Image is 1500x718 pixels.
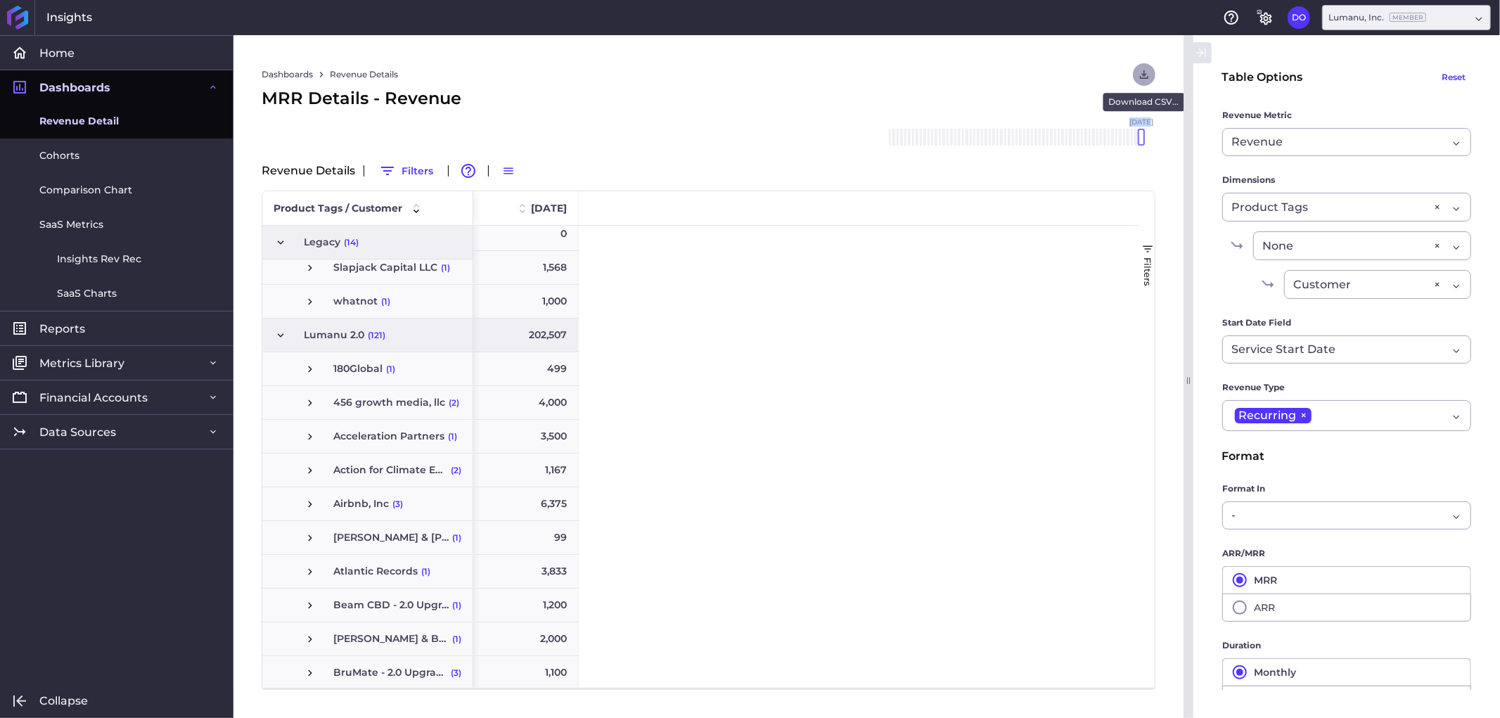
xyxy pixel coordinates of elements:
[262,487,473,521] div: Press SPACE to select this row.
[333,421,444,452] span: Acceleration Partners
[304,226,340,258] span: Legacy
[1231,134,1283,150] span: Revenue
[452,522,461,553] span: (1)
[262,386,473,420] div: Press SPACE to select this row.
[262,589,473,622] div: Press SPACE to select this row.
[333,353,383,385] span: 180Global
[473,555,579,588] div: 3,833
[57,286,117,301] span: SaaS Charts
[262,622,473,656] div: Press SPACE to select this row.
[1222,173,1275,187] span: Dimensions
[473,454,579,487] div: Press SPACE to select this row.
[473,521,579,554] div: 99
[39,425,116,440] span: Data Sources
[1254,6,1276,29] button: General Settings
[1222,546,1265,560] span: ARR/MRR
[1288,6,1310,29] button: User Menu
[448,421,457,452] span: (1)
[1220,6,1243,29] button: Help
[262,521,473,555] div: Press SPACE to select this row.
[1435,63,1472,91] button: Reset
[333,454,447,486] span: Action for Climate Emergency
[262,68,313,81] a: Dashboards
[39,321,85,336] span: Reports
[473,285,579,318] div: 1,000
[262,319,473,352] div: Press SPACE to select this row.
[1322,5,1491,30] div: Dropdown select
[262,160,1155,182] div: Revenue Details
[473,622,579,655] div: 2,000
[262,251,473,285] div: Press SPACE to select this row.
[262,656,473,690] div: Press SPACE to select this row.
[39,217,103,232] span: SaaS Metrics
[262,555,473,589] div: Press SPACE to select this row.
[1434,276,1440,293] div: ×
[473,454,579,487] div: 1,167
[473,521,579,555] div: Press SPACE to select this row.
[1222,594,1471,622] button: ARR
[1222,686,1471,713] button: Quarterly
[473,622,579,656] div: Press SPACE to select this row.
[1284,270,1471,299] div: Dropdown select
[441,252,450,283] span: (1)
[1262,238,1293,255] span: None
[473,589,579,622] div: 1,200
[262,454,473,487] div: Press SPACE to select this row.
[1296,408,1312,423] span: ×
[1222,193,1471,222] div: Dropdown select
[473,589,579,622] div: Press SPACE to select this row.
[421,556,430,587] span: (1)
[531,202,567,214] span: [DATE]
[473,352,579,386] div: Press SPACE to select this row.
[1222,128,1471,156] div: Dropdown select
[473,420,579,453] div: 3,500
[39,46,75,60] span: Home
[1253,231,1471,260] div: Dropdown select
[1133,63,1155,86] button: User Menu
[473,285,579,319] div: Press SPACE to select this row.
[1222,400,1471,431] div: Dropdown select
[57,252,141,267] span: Insights Rev Rec
[452,589,461,621] span: (1)
[333,387,445,418] span: 456 growth media, llc
[1222,658,1471,686] button: Monthly
[39,693,88,708] span: Collapse
[1129,119,1153,155] span: [DATE]
[1293,276,1351,293] span: Customer
[333,657,447,688] span: BruMate - 2.0 Upgrade
[274,202,402,214] span: Product Tags / Customer
[451,454,461,486] span: (2)
[473,487,579,520] div: 6,375
[473,386,579,419] div: 4,000
[262,285,473,319] div: Press SPACE to select this row.
[473,319,579,352] div: Press SPACE to select this row.
[473,319,579,352] div: 202,507
[304,319,364,351] span: Lumanu 2.0
[333,522,449,553] span: [PERSON_NAME] & [PERSON_NAME]
[449,387,459,418] span: (2)
[39,390,148,405] span: Financial Accounts
[1231,507,1236,524] span: -
[333,623,449,655] span: [PERSON_NAME] & Branch - 2.0 Upgrade
[333,556,418,587] span: Atlantic Records
[333,589,449,621] span: Beam CBD - 2.0 Upgrade
[1328,11,1426,24] div: Lumanu, Inc.
[1222,316,1291,330] span: Start Date Field
[262,226,473,259] div: Press SPACE to select this row.
[473,217,579,250] div: 0
[39,183,132,198] span: Comparison Chart
[1222,69,1302,86] div: Table Options
[1434,237,1440,255] div: ×
[473,386,579,420] div: Press SPACE to select this row.
[262,420,473,454] div: Press SPACE to select this row.
[1390,13,1426,22] ins: Member
[333,252,437,283] span: Slapjack Capital LLC
[333,286,378,317] span: whatnot
[1222,108,1292,122] span: Revenue Metric
[473,217,579,251] div: Press SPACE to select this row.
[333,488,389,520] span: Airbnb, Inc
[262,86,1155,111] div: MRR Details - Revenue
[330,68,398,81] a: Revenue Details
[1222,380,1285,395] span: Revenue Type
[452,623,461,655] span: (1)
